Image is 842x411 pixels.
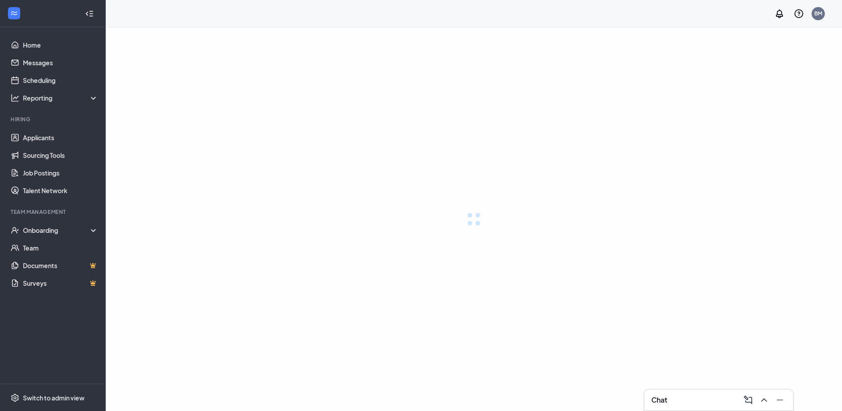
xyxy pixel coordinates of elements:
[23,393,85,402] div: Switch to admin view
[814,10,822,17] div: BM
[23,54,98,71] a: Messages
[772,393,786,407] button: Minimize
[759,395,769,405] svg: ChevronUp
[11,226,19,235] svg: UserCheck
[23,93,99,102] div: Reporting
[23,182,98,199] a: Talent Network
[10,9,18,18] svg: WorkstreamLogo
[23,257,98,274] a: DocumentsCrown
[775,395,785,405] svg: Minimize
[774,8,785,19] svg: Notifications
[740,393,754,407] button: ComposeMessage
[23,71,98,89] a: Scheduling
[743,395,753,405] svg: ComposeMessage
[23,129,98,146] a: Applicants
[23,274,98,292] a: SurveysCrown
[85,9,94,18] svg: Collapse
[23,239,98,257] a: Team
[794,8,804,19] svg: QuestionInfo
[23,226,99,235] div: Onboarding
[651,395,667,405] h3: Chat
[11,93,19,102] svg: Analysis
[23,164,98,182] a: Job Postings
[11,393,19,402] svg: Settings
[23,36,98,54] a: Home
[23,146,98,164] a: Sourcing Tools
[11,208,96,216] div: Team Management
[756,393,770,407] button: ChevronUp
[11,116,96,123] div: Hiring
